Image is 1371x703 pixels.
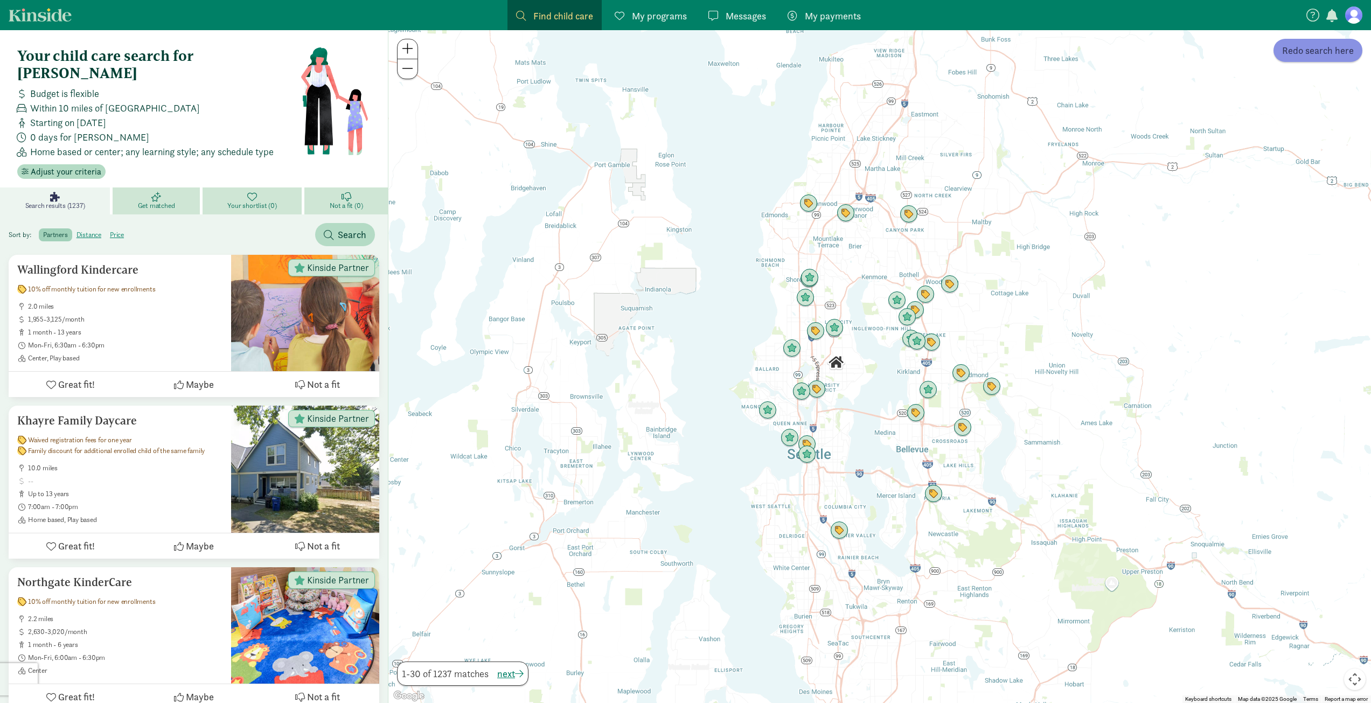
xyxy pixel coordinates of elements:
span: 2,630-3,020/month [28,628,222,636]
div: Click to see details [906,301,924,319]
button: Map camera controls [1344,669,1366,690]
h5: Northgate KinderCare [17,576,222,589]
div: Click to see details [983,378,1001,396]
label: partners [39,228,72,241]
div: Click to see details [907,404,925,422]
span: Maybe [186,377,214,392]
span: Starting on [DATE] [30,115,106,130]
label: price [106,228,128,241]
span: Adjust your criteria [31,165,101,178]
a: Kinside [9,8,72,22]
span: 1 month - 6 years [28,641,222,649]
span: 10% off monthly tuition for new enrollments [28,597,155,606]
a: Report a map error [1325,696,1368,702]
button: Great fit! [9,372,132,397]
span: Messages [726,9,766,23]
div: Click to see details [924,485,943,503]
span: 1,955-3,125/month [28,315,222,324]
div: Click to see details [806,322,825,340]
div: Click to see details [796,289,815,307]
button: Adjust your criteria [17,164,106,179]
div: Click to see details [952,364,970,382]
div: Click to see details [801,269,819,287]
span: Waived registration fees for one year [28,436,132,444]
div: Click to see details [916,286,935,304]
a: Not a fit (0) [304,187,388,214]
h5: Khayre Family Daycare [17,414,222,427]
span: Kinside Partner [307,575,369,585]
a: Get matched [113,187,203,214]
img: Google [391,689,427,703]
span: Get matched [138,201,175,210]
div: Click to see details [798,435,816,454]
span: My payments [805,9,861,23]
div: Click to see details [941,275,959,294]
span: Family discount for additional enrolled child of the same family [28,447,205,455]
div: Click to see details [798,446,816,464]
h4: Your child care search for [PERSON_NAME] [17,47,300,82]
h5: Wallingford Kindercare [17,263,222,276]
span: My programs [632,9,687,23]
button: Maybe [132,372,255,397]
button: Maybe [132,533,255,559]
span: Within 10 miles of [GEOGRAPHIC_DATA] [30,101,200,115]
span: Center, Play based [28,354,222,363]
span: 10.0 miles [28,464,222,472]
div: Click to see details [783,339,801,358]
span: Your shortlist (0) [227,201,276,210]
span: 0 days for [PERSON_NAME] [30,130,149,144]
button: Keyboard shortcuts [1185,695,1231,703]
span: 7:00am - 7:00pm [28,503,222,511]
span: Great fit! [58,377,95,392]
span: Search results (1237) [25,201,85,210]
button: Not a fit [256,533,379,559]
div: Click to see details [919,381,937,399]
a: Terms (opens in new tab) [1303,696,1318,702]
span: Center [28,666,222,675]
div: Click to see details [902,330,920,348]
span: Maybe [186,539,214,553]
div: Click to see details [825,319,844,337]
span: Not a fit (0) [330,201,363,210]
div: Click to see details [908,332,926,351]
span: Kinside Partner [307,414,369,423]
div: Click to see details [758,401,777,420]
span: up to 13 years [28,490,222,498]
div: Click to see details [799,194,818,213]
div: Click to see details [808,380,826,399]
button: Great fit! [9,533,132,559]
button: next [497,666,524,681]
a: Open this area in Google Maps (opens a new window) [391,689,427,703]
span: Mon-Fri, 6:30am - 6:30pm [28,341,222,350]
span: 2.0 miles [28,302,222,311]
span: Budget is flexible [30,86,99,101]
div: Click to see details [922,333,941,352]
span: Home based, Play based [28,516,222,524]
button: Redo search here [1273,39,1362,62]
div: Click to see details [837,204,855,222]
div: Click to see details [800,270,818,288]
span: 10% off monthly tuition for new enrollments [28,285,155,294]
div: Click to see details [830,521,848,540]
div: Click to see details [827,353,845,372]
span: 1-30 of 1237 matches [402,666,489,681]
span: Great fit! [58,539,95,553]
span: Find child care [533,9,593,23]
button: Not a fit [256,372,379,397]
span: Not a fit [307,539,340,553]
span: Redo search here [1282,43,1354,58]
span: Sort by: [9,230,37,239]
div: Click to see details [781,429,799,447]
span: Home based or center; any learning style; any schedule type [30,144,274,159]
div: Click to see details [954,419,972,437]
label: distance [72,228,106,241]
span: Kinside Partner [307,263,369,273]
div: Click to see details [900,205,918,224]
span: Search [338,227,366,242]
button: Search [315,223,375,246]
div: Click to see details [792,382,811,401]
span: Not a fit [307,377,340,392]
div: Click to see details [888,291,906,310]
a: Your shortlist (0) [203,187,305,214]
